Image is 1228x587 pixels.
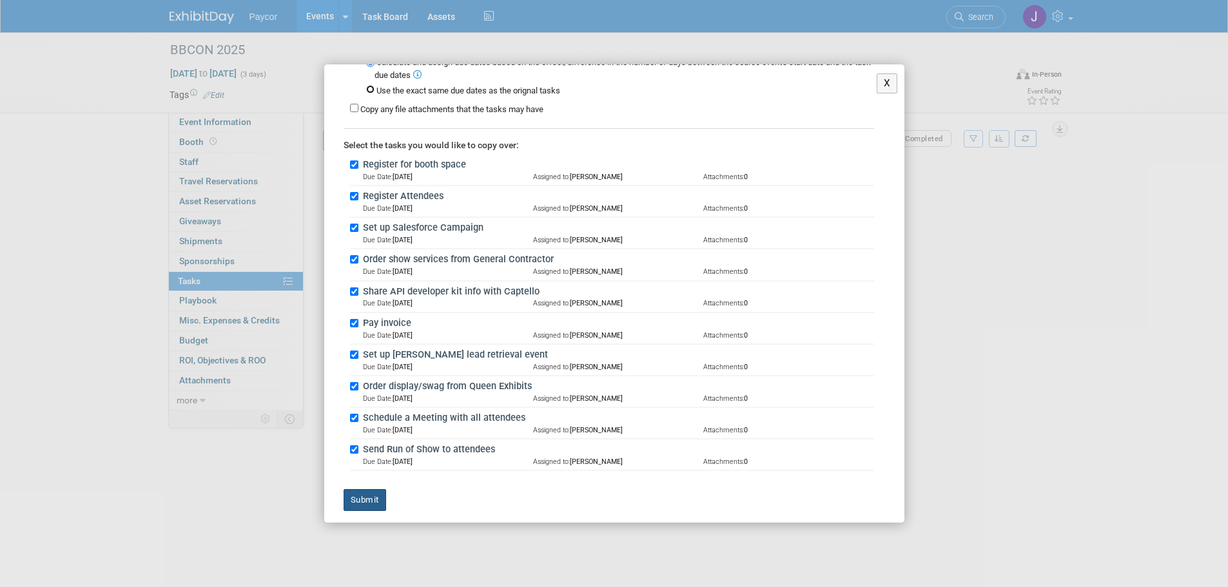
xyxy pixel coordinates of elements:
td: 0 [703,362,873,372]
span: Attachments: [703,267,744,276]
td: 0 [703,204,873,213]
td: [PERSON_NAME] [533,298,703,308]
span: Assigned to: [533,173,570,181]
td: [DATE] [363,172,533,182]
span: Due Date: [363,331,393,340]
td: [PERSON_NAME] [533,331,703,340]
span: Due Date: [363,204,393,213]
span: Attachments: [703,236,744,244]
button: Submit [344,489,386,511]
span: Assigned to: [533,204,570,213]
span: Due Date: [363,457,393,466]
span: Attachments: [703,173,744,181]
span: Attachments: [703,331,744,340]
span: Assigned to: [533,394,570,403]
button: X [877,73,898,93]
span: Due Date: [363,363,393,371]
td: 0 [703,172,873,182]
span: Assigned to: [533,457,570,466]
span: Due Date: [363,394,393,403]
span: Assigned to: [533,267,570,276]
span: Attachments: [703,394,744,403]
td: [PERSON_NAME] [533,425,703,435]
td: [DATE] [363,298,533,308]
label: Calculate and assign due dates based on the offset/difference in the number of days between the s... [375,57,871,80]
label: Copy any file attachments that the tasks may have [360,104,543,114]
span: Assigned to: [533,331,570,340]
label: Pay invoice [359,316,874,331]
span: Due Date: [363,426,393,434]
span: Attachments: [703,204,744,213]
span: Assigned to: [533,426,570,434]
label: Order display/swag from Queen Exhibits [359,380,874,394]
label: Register for booth space [359,158,874,172]
span: Attachments: [703,426,744,434]
label: Use the exact same due dates as the orignal tasks [376,86,560,95]
span: Assigned to: [533,236,570,244]
span: Attachments: [703,363,744,371]
td: [PERSON_NAME] [533,394,703,403]
td: [PERSON_NAME] [533,204,703,213]
label: Schedule a Meeting with all attendees [359,411,874,425]
td: 0 [703,298,873,308]
td: [PERSON_NAME] [533,172,703,182]
td: [DATE] [363,331,533,340]
td: [PERSON_NAME] [533,267,703,276]
td: [DATE] [363,394,533,403]
label: Send Run of Show to attendees [359,443,874,457]
td: 0 [703,394,873,403]
td: [PERSON_NAME] [533,235,703,245]
label: Set up Salesforce Campaign [359,221,874,235]
span: Assigned to: [533,299,570,307]
td: 0 [703,267,873,276]
label: Register Attendees [359,189,874,204]
td: [DATE] [363,235,533,245]
td: [DATE] [363,204,533,213]
td: [DATE] [363,425,533,435]
td: 0 [703,457,873,467]
td: [DATE] [363,267,533,276]
label: Share API developer kit info with Captello [359,285,874,299]
td: [PERSON_NAME] [533,362,703,372]
span: Due Date: [363,299,393,307]
span: Due Date: [363,267,393,276]
label: Order show services from General Contractor [359,253,874,267]
label: Set up [PERSON_NAME] lead retrieval event [359,348,874,362]
td: [DATE] [363,457,533,467]
span: Assigned to: [533,363,570,371]
span: Attachments: [703,457,744,466]
span: Due Date: [363,236,393,244]
span: Attachments: [703,299,744,307]
td: 0 [703,235,873,245]
td: 0 [703,331,873,340]
td: [PERSON_NAME] [533,457,703,467]
span: Due Date: [363,173,393,181]
td: [DATE] [363,362,533,372]
td: 0 [703,425,873,435]
div: Select the tasks you would like to copy over: [344,128,874,152]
